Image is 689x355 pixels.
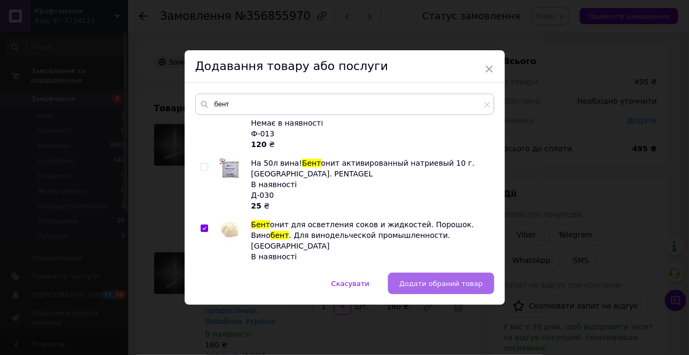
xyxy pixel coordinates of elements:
div: ₴ [251,139,488,150]
b: 25 [251,202,262,210]
span: На 50л вина! [251,159,302,167]
span: онит для осветления соков и жидкостей. Порошок. Вино [251,220,474,240]
div: Додавання товару або послуги [185,50,505,83]
button: Додати обраний товар [388,273,494,294]
span: бент [271,231,289,240]
span: Ф-013 [251,129,275,138]
span: . Для винодельческой промышленности. [GEOGRAPHIC_DATA] [251,231,450,250]
input: Пошук за товарами та послугами [195,94,494,115]
span: Д-030 [251,191,274,199]
span: × [485,60,494,78]
img: На 50л вина! Бентонит aктивированный натриевый 10 г. Италия. PENTAGEL [219,158,240,179]
button: Скасувати [320,273,381,294]
span: онит aктивированный натриевый 10 г. [GEOGRAPHIC_DATA]. PENTAGEL [251,159,475,178]
span: Скасувати [331,280,369,288]
div: В наявності [251,251,488,262]
div: ₴ [251,200,488,211]
img: Бентонит для осветления соков и жидкостей. Порошок. Винобент. Для винодельческой промышленности. ... [219,219,241,241]
b: 120 [251,140,267,149]
div: В наявності [251,179,488,190]
span: Бент [251,220,271,229]
div: Немає в наявності [251,118,488,128]
span: Додати обраний товар [399,280,482,288]
span: Бент [302,159,321,167]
